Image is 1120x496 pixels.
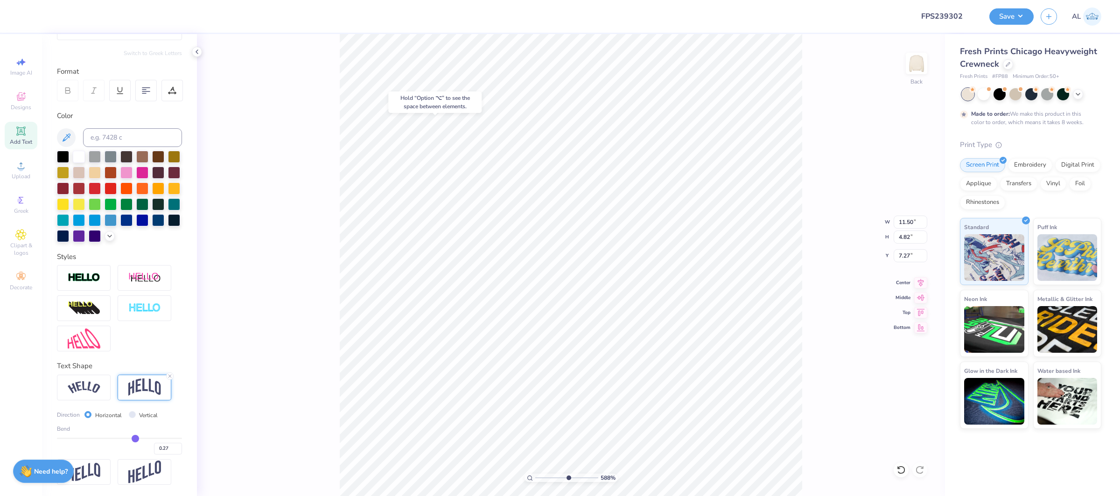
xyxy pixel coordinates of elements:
div: Format [57,66,183,77]
span: Add Text [10,138,32,146]
input: e.g. 7428 c [83,128,182,147]
img: Negative Space [128,303,161,314]
span: Minimum Order: 50 + [1013,73,1059,81]
img: Stroke [68,272,100,283]
img: Water based Ink [1037,378,1098,425]
span: Bottom [894,324,910,331]
span: # FP88 [992,73,1008,81]
label: Vertical [139,411,158,419]
span: Upload [12,173,30,180]
div: Vinyl [1040,177,1066,191]
span: Middle [894,294,910,301]
div: Text Shape [57,361,182,371]
button: Save [989,8,1034,25]
span: Center [894,279,910,286]
div: Embroidery [1008,158,1052,172]
img: 3d Illusion [68,301,100,316]
img: Standard [964,234,1024,281]
img: Flag [68,463,100,481]
img: Neon Ink [964,306,1024,353]
span: Bend [57,425,70,433]
div: Color [57,111,182,121]
img: Metallic & Glitter Ink [1037,306,1098,353]
img: Angela Legaspi [1083,7,1101,26]
div: We make this product in this color to order, which means it takes 8 weeks. [971,110,1086,126]
label: Horizontal [95,411,122,419]
span: Fresh Prints Chicago Heavyweight Crewneck [960,46,1097,70]
span: Water based Ink [1037,366,1080,376]
img: Arch [128,378,161,396]
img: Glow in the Dark Ink [964,378,1024,425]
span: Decorate [10,284,32,291]
div: Rhinestones [960,196,1005,210]
div: Foil [1069,177,1091,191]
span: Glow in the Dark Ink [964,366,1017,376]
span: Puff Ink [1037,222,1057,232]
div: Back [910,77,923,86]
div: Hold “Option ⌥” to see the space between elements. [388,91,482,113]
span: Fresh Prints [960,73,987,81]
span: Standard [964,222,989,232]
div: Styles [57,251,182,262]
img: Arc [68,381,100,394]
div: Applique [960,177,997,191]
span: Direction [57,411,80,419]
strong: Made to order: [971,110,1010,118]
img: Free Distort [68,328,100,349]
span: 588 % [601,474,616,482]
div: Digital Print [1055,158,1100,172]
span: Neon Ink [964,294,987,304]
button: Switch to Greek Letters [124,49,182,57]
strong: Need help? [34,467,68,476]
img: Puff Ink [1037,234,1098,281]
a: AL [1072,7,1101,26]
img: Shadow [128,272,161,284]
span: Top [894,309,910,316]
span: Image AI [10,69,32,77]
img: Rise [128,461,161,483]
span: Metallic & Glitter Ink [1037,294,1092,304]
span: Clipart & logos [5,242,37,257]
div: Screen Print [960,158,1005,172]
input: Untitled Design [914,7,982,26]
img: Back [907,54,926,73]
span: Designs [11,104,31,111]
span: Greek [14,207,28,215]
div: Transfers [1000,177,1037,191]
div: Print Type [960,140,1101,150]
span: AL [1072,11,1081,22]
